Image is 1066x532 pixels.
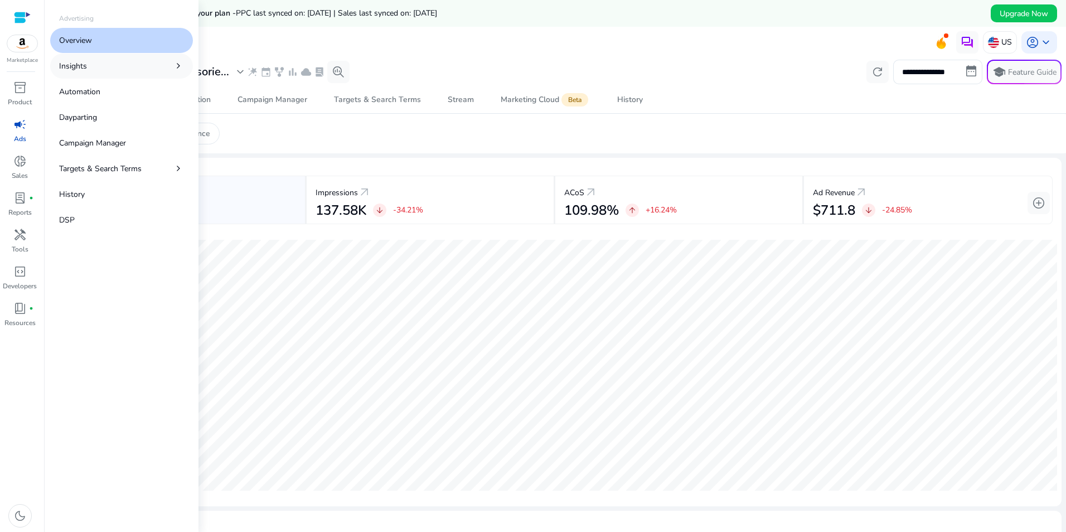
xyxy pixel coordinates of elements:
span: book_4 [13,302,27,315]
p: Tools [12,244,28,254]
p: Product [8,97,32,107]
p: +16.24% [646,206,677,214]
p: Marketplace [7,56,38,65]
button: add_circle [1028,192,1050,214]
button: schoolFeature Guide [987,60,1062,84]
a: arrow_outward [855,186,868,199]
span: cloud [301,66,312,78]
span: arrow_downward [375,206,384,215]
button: refresh [866,61,889,83]
p: Dayparting [59,112,97,123]
span: arrow_upward [628,206,637,215]
img: amazon.svg [7,35,37,52]
span: dark_mode [13,509,27,523]
span: Beta [561,93,588,107]
p: -24.85% [882,206,912,214]
h2: 137.58K [316,202,366,219]
button: search_insights [327,61,350,83]
span: handyman [13,228,27,241]
span: search_insights [332,65,345,79]
span: inventory_2 [13,81,27,94]
span: school [992,65,1006,79]
a: arrow_outward [584,186,598,199]
span: chevron_right [173,163,184,174]
span: fiber_manual_record [29,306,33,311]
div: History [617,96,643,104]
span: PPC last synced on: [DATE] | Sales last synced on: [DATE] [236,8,437,18]
p: Campaign Manager [59,137,126,149]
p: Ad Revenue [813,187,855,199]
button: Upgrade Now [991,4,1057,22]
p: Targets & Search Terms [59,163,142,175]
div: Stream [448,96,474,104]
span: event [260,66,272,78]
span: lab_profile [13,191,27,205]
span: family_history [274,66,285,78]
p: Ads [14,134,26,144]
div: Targets & Search Terms [334,96,421,104]
span: account_circle [1026,36,1039,49]
p: Insights [59,60,87,72]
span: donut_small [13,154,27,168]
p: Feature Guide [1008,67,1057,78]
p: Sales [12,171,28,181]
span: campaign [13,118,27,131]
p: Advertising [59,13,94,23]
div: Campaign Manager [238,96,307,104]
p: US [1001,32,1012,52]
a: arrow_outward [358,186,371,199]
span: refresh [871,65,884,79]
span: fiber_manual_record [29,196,33,200]
p: Impressions [316,187,358,199]
p: DSP [59,214,75,226]
span: chevron_right [173,60,184,71]
span: keyboard_arrow_down [1039,36,1053,49]
p: Reports [8,207,32,217]
div: Marketing Cloud [501,95,590,104]
span: lab_profile [314,66,325,78]
img: us.svg [988,37,999,48]
p: History [59,188,85,200]
p: Automation [59,86,100,98]
p: -34.21% [393,206,423,214]
span: bar_chart [287,66,298,78]
p: Developers [3,281,37,291]
span: code_blocks [13,265,27,278]
p: ACoS [564,187,584,199]
span: arrow_downward [864,206,873,215]
h2: $711.8 [813,202,855,219]
p: Resources [4,318,36,328]
span: Upgrade Now [1000,8,1048,20]
span: add_circle [1032,196,1045,210]
p: Overview [59,35,92,46]
h2: 109.98% [564,202,619,219]
h5: Data syncs run less frequently on your plan - [74,9,437,18]
span: expand_more [234,65,247,79]
span: wand_stars [247,66,258,78]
